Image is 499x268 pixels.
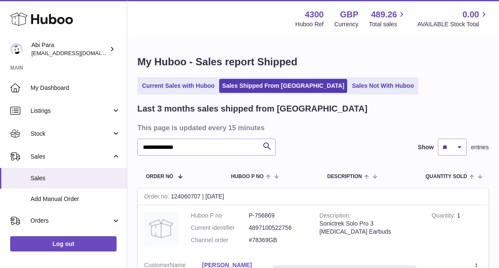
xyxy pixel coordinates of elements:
[231,174,264,179] span: Huboo P no
[137,123,487,132] h3: This page is updated every 15 minutes
[138,188,488,205] div: 124060707 | [DATE]
[31,195,120,203] span: Add Manual Order
[249,212,307,220] dd: P-756869
[417,20,489,28] span: AVAILABLE Stock Total
[219,79,347,93] a: Sales Shipped From [GEOGRAPHIC_DATA]
[418,143,434,151] label: Show
[305,9,324,20] strong: 4300
[31,174,120,182] span: Sales
[139,79,217,93] a: Current Sales with Huboo
[371,9,397,20] span: 489.26
[31,41,108,57] div: Abi Para
[432,212,457,221] strong: Quantity
[425,205,488,255] td: 1
[137,103,368,114] h2: Last 3 months sales shipped from [GEOGRAPHIC_DATA]
[295,20,324,28] div: Huboo Ref
[144,193,171,202] strong: Order no
[31,50,125,56] span: [EMAIL_ADDRESS][DOMAIN_NAME]
[349,79,417,93] a: Sales Not With Huboo
[426,174,467,179] span: Quantity Sold
[417,9,489,28] a: 0.00 AVAILABLE Stock Total
[191,236,249,244] dt: Channel order
[191,212,249,220] dt: Huboo P no
[335,20,359,28] div: Currency
[10,43,23,56] img: Abi@mifo.co.uk
[320,212,351,221] strong: Description
[249,224,307,232] dd: 4897100522756
[144,212,178,246] img: no-photo.jpg
[31,217,112,225] span: Orders
[249,236,307,244] dd: #78369GB
[31,84,120,92] span: My Dashboard
[327,174,362,179] span: Description
[340,9,358,20] strong: GBP
[137,55,489,69] h1: My Huboo - Sales report Shipped
[191,224,249,232] dt: Current identifier
[31,107,112,115] span: Listings
[31,130,112,138] span: Stock
[320,220,419,236] div: Sonictrek Solo Pro 3 [MEDICAL_DATA] Earbuds
[31,153,112,161] span: Sales
[10,236,117,251] a: Log out
[369,9,407,28] a: 489.26 Total sales
[463,9,479,20] span: 0.00
[146,174,173,179] span: Order No
[369,20,407,28] span: Total sales
[471,143,489,151] span: entries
